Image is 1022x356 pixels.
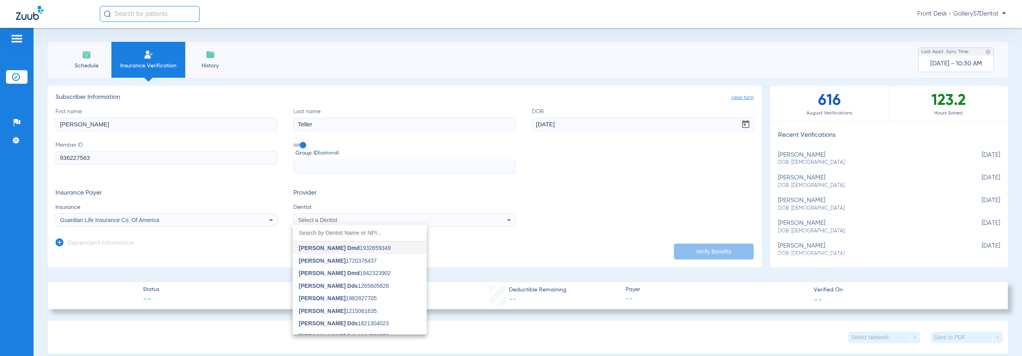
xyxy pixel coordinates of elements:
span: 1942323902 [299,270,391,276]
span: 1720376437 [299,258,377,264]
span: [PERSON_NAME] Dds [299,333,358,339]
span: [PERSON_NAME] Dmd [299,270,360,276]
span: [PERSON_NAME] [299,308,346,314]
span: 1821304023 [299,321,389,326]
span: 1265605828 [299,283,389,289]
span: [PERSON_NAME] Dds [299,283,358,289]
span: [PERSON_NAME] [299,258,346,264]
span: 1215061635 [299,308,377,314]
span: [PERSON_NAME] [299,295,346,301]
iframe: Chat Widget [982,318,1022,356]
input: dropdown search [293,225,427,241]
span: [PERSON_NAME] Dds [299,320,358,326]
span: [PERSON_NAME] Dmd [299,245,360,251]
span: 1184769556 [299,333,389,339]
span: 1932659349 [299,245,391,251]
span: 1982827705 [299,295,377,301]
